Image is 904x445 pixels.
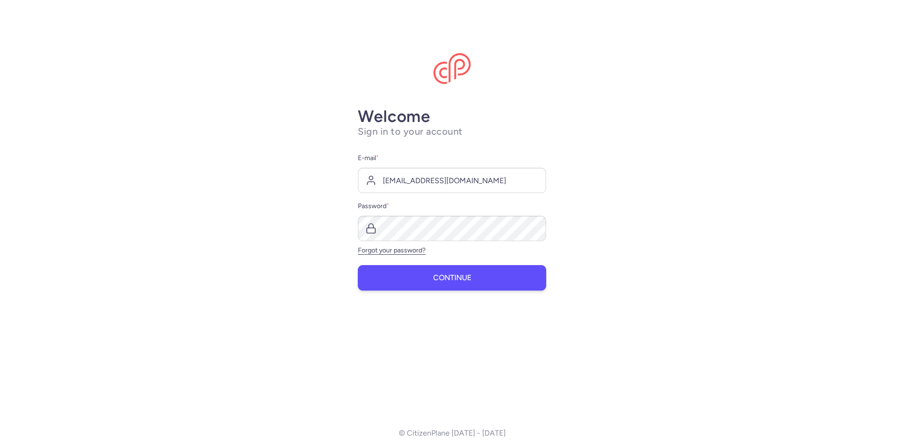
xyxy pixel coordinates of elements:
[433,53,471,84] img: CitizenPlane logo
[358,201,546,212] label: Password
[358,168,546,193] input: user@example.com
[399,429,506,437] p: © CitizenPlane [DATE] - [DATE]
[358,246,426,254] a: Forgot your password?
[433,274,471,282] span: Continue
[358,106,430,126] strong: Welcome
[358,126,546,138] h1: Sign in to your account
[358,265,546,291] button: Continue
[358,153,546,164] label: E-mail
